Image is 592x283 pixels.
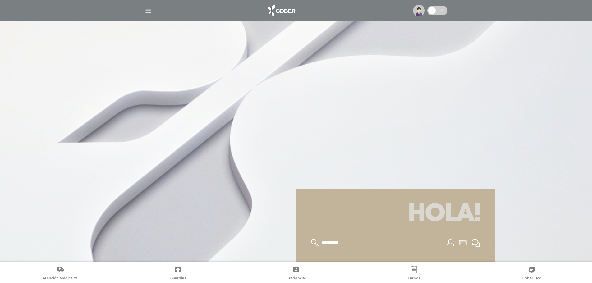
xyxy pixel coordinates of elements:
[473,266,591,282] a: Cober Doc
[304,197,488,231] h1: Hola!
[408,276,420,281] span: Turnos
[170,276,186,281] span: Guardias
[119,266,237,282] a: Guardias
[237,266,355,282] a: Credencial
[413,5,425,16] img: profile-placeholder.svg
[1,266,119,282] a: Atención Médica Ya
[43,276,78,281] span: Atención Médica Ya
[145,7,152,15] img: Cober_menu-lines-white.svg
[522,276,541,281] span: Cober Doc
[287,276,306,281] span: Credencial
[355,266,473,282] a: Turnos
[265,3,298,18] img: logo_cober_home-white.png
